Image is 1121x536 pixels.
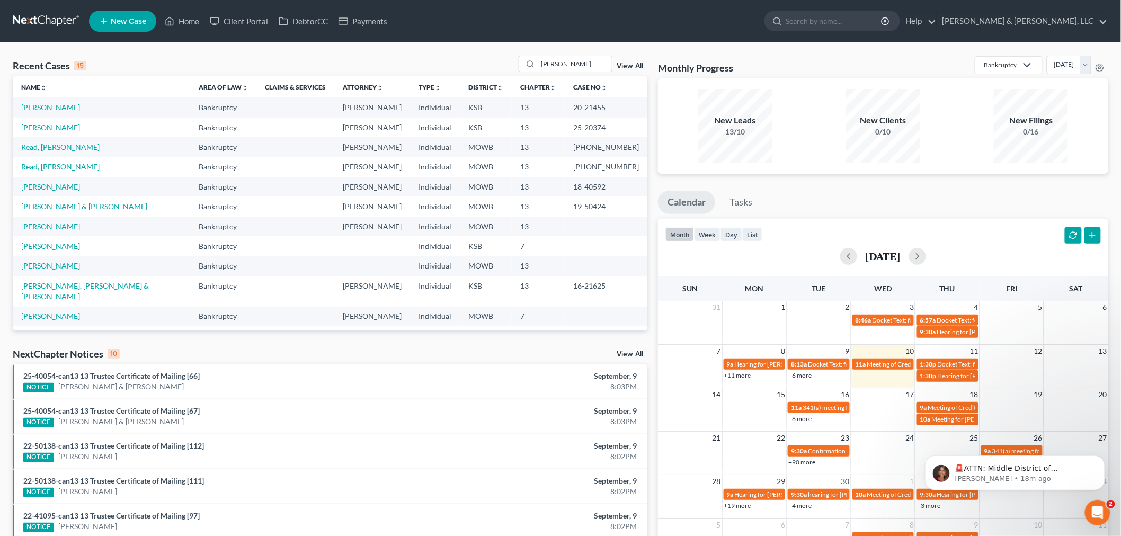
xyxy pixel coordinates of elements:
[867,490,985,498] span: Meeting of Creditors for [PERSON_NAME]
[711,388,722,401] span: 14
[1107,500,1115,508] span: 2
[909,519,915,531] span: 8
[410,236,460,256] td: Individual
[460,157,512,177] td: MOWB
[111,17,146,25] span: New Case
[1037,301,1044,314] span: 5
[410,307,460,326] td: Individual
[844,345,851,358] span: 9
[334,137,410,157] td: [PERSON_NAME]
[273,12,333,31] a: DebtorCC
[23,453,54,462] div: NOTICE
[23,511,200,520] a: 22-41095-can13 13 Trustee Certificate of Mailing [97]
[727,360,734,368] span: 9a
[808,490,946,498] span: hearing for [PERSON_NAME] & [PERSON_NAME]
[410,196,460,216] td: Individual
[803,404,961,412] span: 341(a) meeting for [PERSON_NAME] & [PERSON_NAME]
[439,451,637,462] div: 8:02PM
[904,388,915,401] span: 17
[13,59,86,72] div: Recent Cases
[21,281,149,301] a: [PERSON_NAME], [PERSON_NAME] & [PERSON_NAME]
[23,371,200,380] a: 25-40054-can13 13 Trustee Certificate of Mailing [66]
[190,118,256,137] td: Bankruptcy
[920,316,936,324] span: 6:57a
[410,256,460,276] td: Individual
[1098,432,1108,444] span: 27
[21,103,80,112] a: [PERSON_NAME]
[460,236,512,256] td: KSB
[694,227,720,242] button: week
[58,381,184,392] a: [PERSON_NAME] & [PERSON_NAME]
[844,301,851,314] span: 2
[439,371,637,381] div: September, 9
[940,284,955,293] span: Thu
[21,311,80,320] a: [PERSON_NAME]
[23,418,54,427] div: NOTICE
[159,12,204,31] a: Home
[439,486,637,497] div: 8:02PM
[1085,500,1110,525] iframe: Intercom live chat
[460,307,512,326] td: MOWB
[21,83,47,91] a: Nameunfold_more
[909,433,1121,507] iframe: Intercom notifications message
[788,371,812,379] a: +6 more
[190,157,256,177] td: Bankruptcy
[866,251,901,262] h2: [DATE]
[698,114,772,127] div: New Leads
[439,381,637,392] div: 8:03PM
[21,123,80,132] a: [PERSON_NAME]
[840,475,851,488] span: 30
[788,415,812,423] a: +6 more
[439,521,637,532] div: 8:02PM
[716,519,722,531] span: 5
[711,432,722,444] span: 21
[512,118,565,137] td: 13
[1098,345,1108,358] span: 13
[460,326,512,346] td: KSB
[512,157,565,177] td: 13
[410,137,460,157] td: Individual
[1006,284,1017,293] span: Fri
[21,142,100,151] a: Read, [PERSON_NAME]
[901,12,936,31] a: Help
[867,360,1041,368] span: Meeting of Creditors for [PERSON_NAME] & [PERSON_NAME]
[780,519,786,531] span: 6
[920,404,927,412] span: 9a
[58,451,117,462] a: [PERSON_NAME]
[460,177,512,196] td: MOWB
[937,360,1032,368] span: Docket Text: for [PERSON_NAME]
[909,301,915,314] span: 3
[21,261,80,270] a: [PERSON_NAME]
[334,217,410,236] td: [PERSON_NAME]
[994,114,1068,127] div: New Filings
[21,222,80,231] a: [PERSON_NAME]
[256,76,334,97] th: Claims & Services
[565,196,647,216] td: 19-50424
[698,127,772,137] div: 13/10
[727,490,734,498] span: 9a
[334,196,410,216] td: [PERSON_NAME]
[874,284,892,293] span: Wed
[937,12,1108,31] a: [PERSON_NAME] & [PERSON_NAME], LLC
[617,351,643,358] a: View All
[190,256,256,276] td: Bankruptcy
[410,157,460,177] td: Individual
[745,284,764,293] span: Mon
[190,177,256,196] td: Bankruptcy
[1098,388,1108,401] span: 20
[512,137,565,157] td: 13
[617,62,643,70] a: View All
[439,511,637,521] div: September, 9
[846,114,920,127] div: New Clients
[538,56,612,72] input: Search by name...
[565,118,647,137] td: 25-20374
[711,475,722,488] span: 28
[204,12,273,31] a: Client Portal
[808,360,959,368] span: Docket Text: for [PERSON_NAME] & [PERSON_NAME]
[334,307,410,326] td: [PERSON_NAME]
[856,360,866,368] span: 11a
[928,404,1045,412] span: Meeting of Creditors for [PERSON_NAME]
[565,97,647,117] td: 20-21455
